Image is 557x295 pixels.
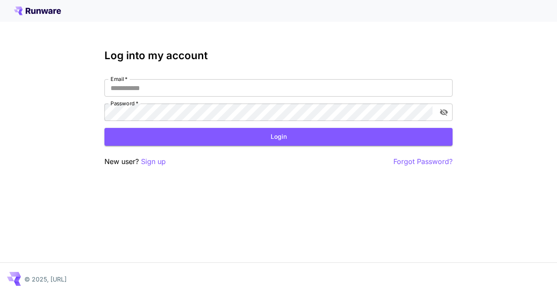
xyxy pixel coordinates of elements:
label: Email [111,75,128,83]
button: Forgot Password? [393,156,453,167]
p: New user? [104,156,166,167]
button: Sign up [141,156,166,167]
h3: Log into my account [104,50,453,62]
button: Login [104,128,453,146]
p: © 2025, [URL] [24,275,67,284]
button: toggle password visibility [436,104,452,120]
label: Password [111,100,138,107]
